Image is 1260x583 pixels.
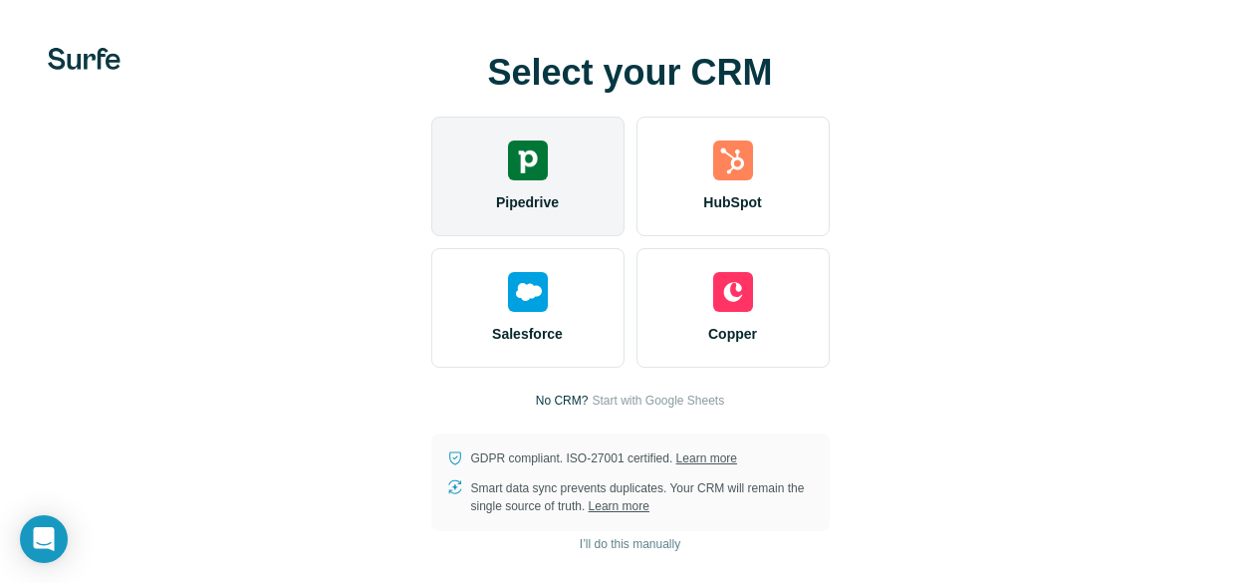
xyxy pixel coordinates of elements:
p: No CRM? [536,392,589,410]
span: Salesforce [492,324,563,344]
img: Surfe's logo [48,48,121,70]
a: Learn more [589,499,649,513]
p: GDPR compliant. ISO-27001 certified. [471,449,737,467]
h1: Select your CRM [431,53,830,93]
img: salesforce's logo [508,272,548,312]
span: Copper [708,324,757,344]
span: HubSpot [703,192,761,212]
button: I’ll do this manually [566,529,694,559]
span: Pipedrive [496,192,559,212]
div: Open Intercom Messenger [20,515,68,563]
a: Learn more [676,451,737,465]
img: pipedrive's logo [508,141,548,180]
img: hubspot's logo [713,141,753,180]
span: I’ll do this manually [580,535,680,553]
p: Smart data sync prevents duplicates. Your CRM will remain the single source of truth. [471,479,814,515]
button: Start with Google Sheets [592,392,724,410]
img: copper's logo [713,272,753,312]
